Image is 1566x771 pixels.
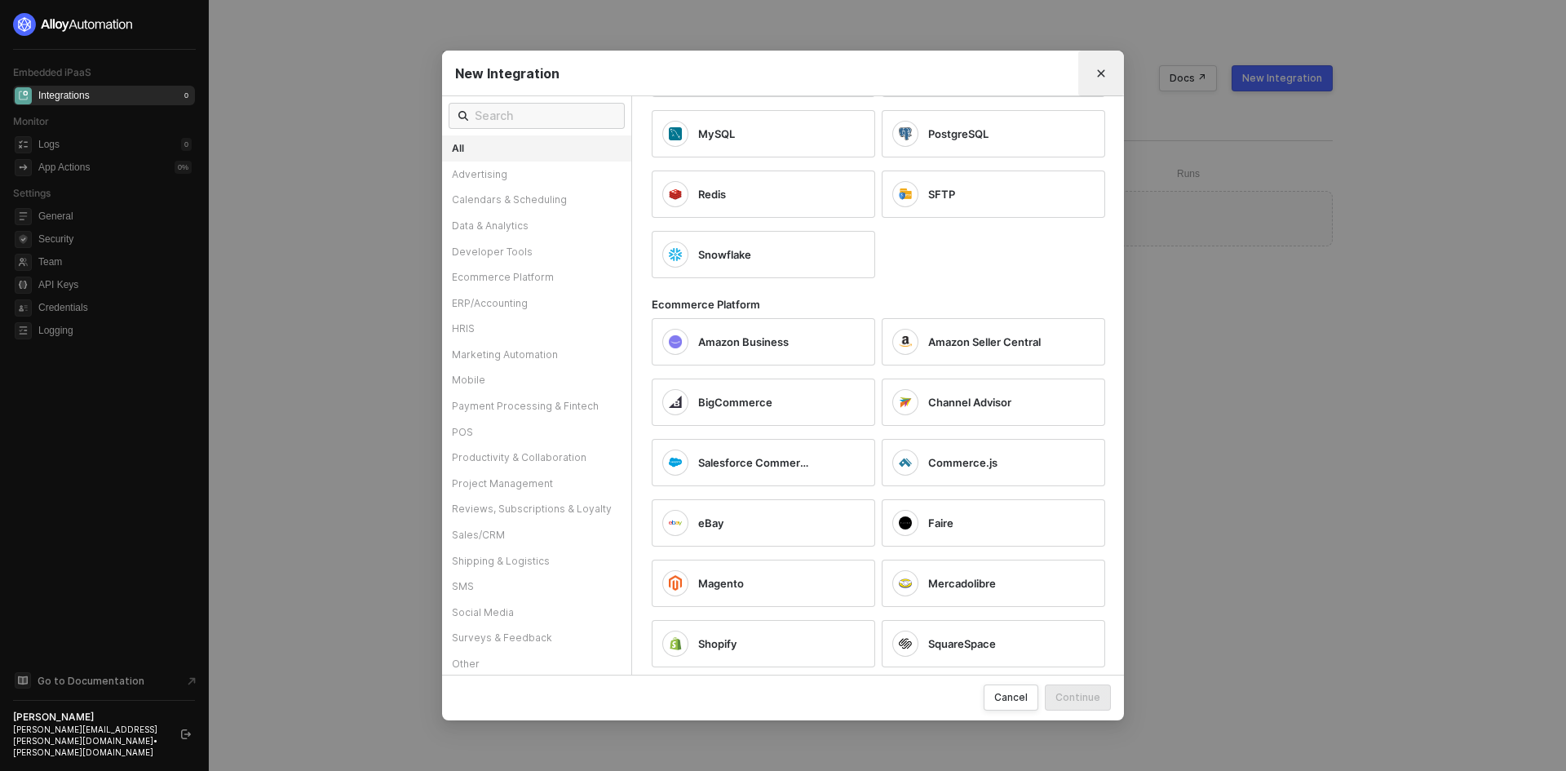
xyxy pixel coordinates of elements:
img: icon [669,127,682,140]
span: PostgreSQL [928,126,989,141]
img: icon [669,248,682,261]
img: icon [899,637,912,650]
span: Salesforce Commerce Cloud [698,455,814,470]
div: Mobile [442,367,631,393]
img: icon [669,575,682,590]
div: ERP/Accounting [442,290,631,317]
div: New Integration [455,65,1111,82]
img: icon [669,335,682,348]
div: Calendars & Scheduling [442,187,631,213]
span: eBay [698,516,724,530]
img: icon [669,516,682,530]
span: icon-search [458,109,468,122]
span: SFTP [928,187,955,202]
span: Shopify [698,636,737,651]
img: icon [899,336,912,347]
span: Redis [698,187,726,202]
input: Search [475,107,615,125]
img: icon [669,456,682,469]
div: POS [442,419,631,445]
img: icon [669,188,682,201]
div: Payment Processing & Fintech [442,393,631,419]
div: Sales/CRM [442,522,631,548]
div: Other [442,651,631,677]
div: Shipping & Logistics [442,548,631,574]
div: SMS [442,574,631,600]
div: Reviews, Subscriptions & Loyalty [442,496,631,522]
div: All [442,135,631,162]
img: icon [899,127,912,140]
button: Close [1078,51,1124,96]
div: Developer Tools [442,239,631,265]
span: Channel Advisor [928,395,1011,410]
span: Snowflake [698,247,751,262]
div: Marketing Automation [442,342,631,368]
div: Data & Analytics [442,213,631,239]
span: Magento [698,576,744,591]
span: Mercadolibre [928,576,996,591]
div: Surveys & Feedback [442,625,631,651]
img: icon [669,396,682,409]
button: Cancel [984,685,1038,711]
span: BigCommerce [698,395,772,410]
span: Commerce.js [928,455,998,470]
div: Cancel [994,690,1028,704]
span: Faire [928,516,953,530]
img: icon [899,456,912,469]
img: icon [899,188,912,201]
div: Social Media [442,600,631,626]
img: icon [899,577,912,590]
span: Amazon Business [698,335,789,349]
div: Advertising [442,162,631,188]
span: MySQL [698,126,735,141]
div: Ecommerce Platform [442,264,631,290]
div: HRIS [442,316,631,342]
div: Productivity & Collaboration [442,445,631,471]
button: Continue [1045,685,1111,711]
span: Amazon Seller Central [928,335,1041,349]
img: icon [669,637,682,650]
span: SquareSpace [928,636,996,651]
img: icon [899,516,912,530]
div: Ecommerce Platform [652,298,1125,312]
img: icon [899,396,912,409]
div: Project Management [442,471,631,497]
